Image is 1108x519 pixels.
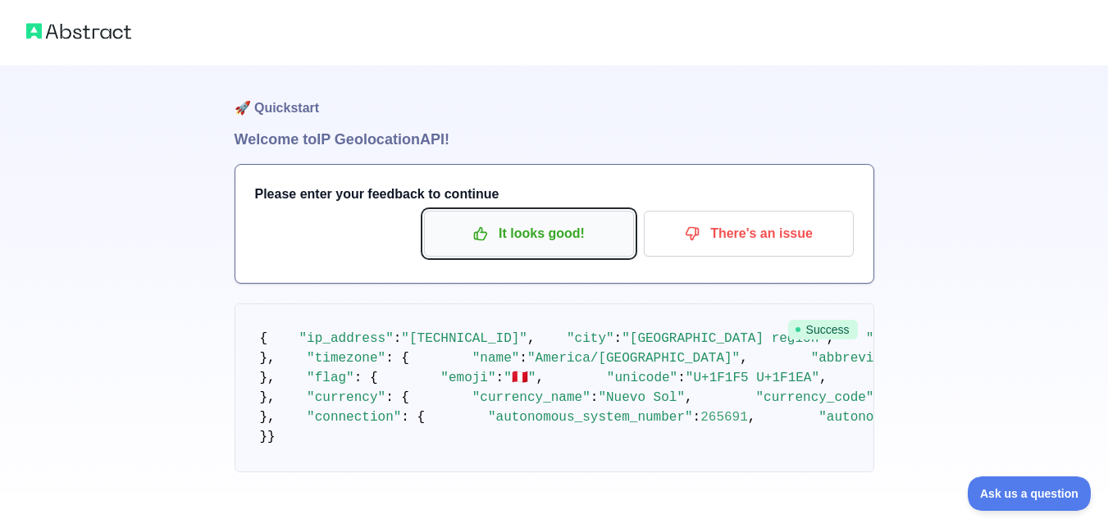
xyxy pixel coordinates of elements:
span: "America/[GEOGRAPHIC_DATA]" [527,351,740,366]
span: "Nuevo Sol" [598,390,685,405]
span: "autonomous_system_number" [488,410,693,425]
span: : { [354,371,378,385]
span: "🇵🇪" [504,371,536,385]
span: Success [788,320,858,339]
button: It looks good! [424,211,634,257]
span: "abbreviation" [811,351,921,366]
span: , [748,410,756,425]
span: "currency" [307,390,385,405]
span: : { [385,351,409,366]
span: "flag" [307,371,354,385]
span: "city_geoname_id" [866,331,1000,346]
span: : [519,351,527,366]
span: "unicode" [607,371,677,385]
span: : [496,371,504,385]
h1: 🚀 Quickstart [235,66,874,128]
h1: Welcome to IP Geolocation API! [235,128,874,151]
span: , [740,351,748,366]
span: "name" [472,351,520,366]
span: "[TECHNICAL_ID]" [401,331,527,346]
span: "U+1F1F5 U+1F1EA" [686,371,819,385]
span: , [685,390,693,405]
span: : { [401,410,425,425]
span: "currency_code" [755,390,873,405]
span: , [819,371,828,385]
button: There's an issue [644,211,854,257]
p: It looks good! [436,220,622,248]
span: , [536,371,544,385]
span: , [527,331,536,346]
span: : [693,410,701,425]
span: "[GEOGRAPHIC_DATA] region" [622,331,827,346]
span: : { [385,390,409,405]
span: "currency_name" [472,390,590,405]
span: "emoji" [440,371,495,385]
img: Abstract logo [26,20,131,43]
span: : [677,371,686,385]
span: { [260,331,268,346]
h3: Please enter your feedback to continue [255,184,854,204]
span: : [394,331,402,346]
span: "city" [567,331,614,346]
span: "autonomous_system_organization" [818,410,1070,425]
span: : [614,331,622,346]
p: There's an issue [656,220,841,248]
span: "connection" [307,410,401,425]
span: "ip_address" [299,331,394,346]
span: 265691 [700,410,748,425]
span: "timezone" [307,351,385,366]
span: : [590,390,599,405]
iframe: Toggle Customer Support [968,476,1092,511]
